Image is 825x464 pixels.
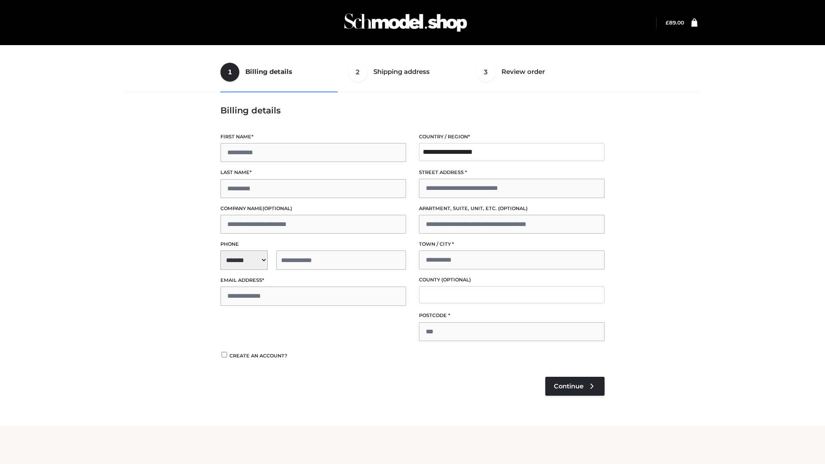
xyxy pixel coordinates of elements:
[220,240,406,248] label: Phone
[498,205,528,211] span: (optional)
[666,19,669,26] span: £
[419,240,605,248] label: Town / City
[220,205,406,213] label: Company name
[220,105,605,116] h3: Billing details
[220,352,228,357] input: Create an account?
[220,168,406,177] label: Last name
[419,168,605,177] label: Street address
[263,205,292,211] span: (optional)
[229,353,287,359] span: Create an account?
[341,6,470,40] img: Schmodel Admin 964
[419,311,605,320] label: Postcode
[419,133,605,141] label: Country / Region
[220,276,406,284] label: Email address
[666,19,684,26] bdi: 89.00
[419,205,605,213] label: Apartment, suite, unit, etc.
[220,133,406,141] label: First name
[441,277,471,283] span: (optional)
[419,276,605,284] label: County
[554,382,584,390] span: Continue
[545,377,605,396] a: Continue
[666,19,684,26] a: £89.00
